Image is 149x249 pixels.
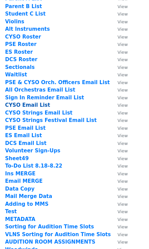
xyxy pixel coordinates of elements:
a: PSE Roster [5,41,37,47]
small: View [118,103,128,108]
a: ES Roster [5,49,33,55]
a: View [111,155,128,161]
small: View [118,88,128,93]
a: Adding to MMS [5,201,48,207]
a: View [111,224,128,230]
a: View [111,117,128,123]
small: View [118,34,128,40]
small: View [118,171,128,176]
a: View [111,72,128,78]
small: View [118,202,128,207]
small: View [118,42,128,47]
strong: CYSO Roster [5,34,41,40]
a: METADATA [5,216,35,222]
a: View [111,171,128,177]
small: View [118,95,128,100]
a: Ins MERGE [5,171,36,177]
a: Test [5,208,17,215]
a: View [111,148,128,154]
strong: Violins [5,19,24,25]
small: View [118,118,128,123]
a: Waitlist [5,72,27,78]
a: View [111,79,128,85]
small: View [118,179,128,184]
a: View [111,110,128,116]
div: Chat Widget [115,217,149,249]
a: CYSO Strings Festival Email List [5,117,97,123]
strong: Volunteer Sign-Ups [5,148,60,154]
small: View [118,126,128,131]
small: View [118,194,128,199]
a: View [111,3,128,9]
small: View [118,209,128,214]
a: All Orchestras Email List [5,87,75,93]
a: View [111,132,128,139]
a: View [111,95,128,101]
a: View [111,49,128,55]
a: View [111,216,128,222]
a: View [111,26,128,32]
a: Sorting for Audition Time Slots [5,224,94,230]
a: CYSO Strings Email List [5,110,72,116]
small: View [118,65,128,70]
strong: DCS Roster [5,56,37,63]
a: Parent B List [5,3,42,9]
a: Mail Merge Data [5,193,52,199]
a: To-Do List 8.18-8.22 [5,163,62,169]
small: View [118,164,128,169]
a: View [111,186,128,192]
a: PSE & CYSO Orch. Officers Email List [5,79,110,85]
a: View [111,102,128,108]
small: View [118,50,128,55]
a: Sheet49 [5,155,29,161]
a: View [111,193,128,199]
a: CYSO Email List [5,102,50,108]
small: View [118,4,128,9]
small: View [118,19,128,24]
small: View [118,11,128,17]
a: PSE Email List [5,125,46,131]
small: View [118,186,128,192]
a: View [111,163,128,169]
strong: VLNS Sorting for Audition Time Slots [5,231,111,238]
a: Student C List [5,11,46,17]
a: Sectionals [5,64,35,70]
a: Sign In Reminder Email List [5,95,84,101]
a: View [111,125,128,131]
small: View [118,156,128,161]
a: View [111,56,128,63]
a: DCS Email List [5,140,46,146]
a: View [111,140,128,146]
a: View [111,34,128,40]
a: View [111,239,128,245]
small: View [118,133,128,138]
a: ES Email List [5,132,42,139]
a: View [111,231,128,238]
small: View [118,80,128,85]
strong: Data Copy [5,186,35,192]
a: AUDITION ROOM ASSIGNMENTS [5,239,95,245]
a: View [111,64,128,70]
a: View [111,41,128,47]
a: View [111,11,128,17]
a: View [111,19,128,25]
small: View [118,141,128,146]
small: View [118,27,128,32]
